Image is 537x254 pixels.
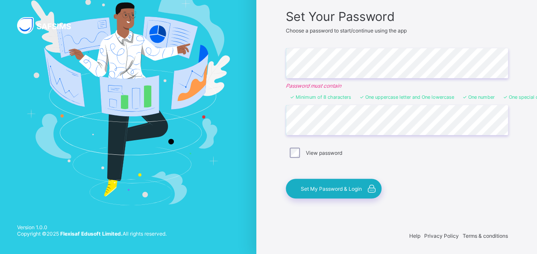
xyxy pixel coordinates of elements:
label: View password [306,150,342,156]
span: Copyright © 2025 All rights reserved. [17,230,167,237]
span: Help [409,233,420,239]
li: One number [463,94,495,100]
strong: Flexisaf Edusoft Limited. [60,230,123,237]
img: SAFSIMS Logo [17,17,81,34]
span: Terms & conditions [463,233,508,239]
span: Privacy Policy [424,233,459,239]
span: Version 1.0.0 [17,224,167,230]
li: One uppercase letter and One lowercase [360,94,454,100]
li: Minimum of 8 characters [290,94,351,100]
span: Set My Password & Login [301,186,362,192]
em: Password must contain [286,83,508,89]
span: Choose a password to start/continue using the app [286,27,407,34]
span: Set Your Password [286,9,508,24]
